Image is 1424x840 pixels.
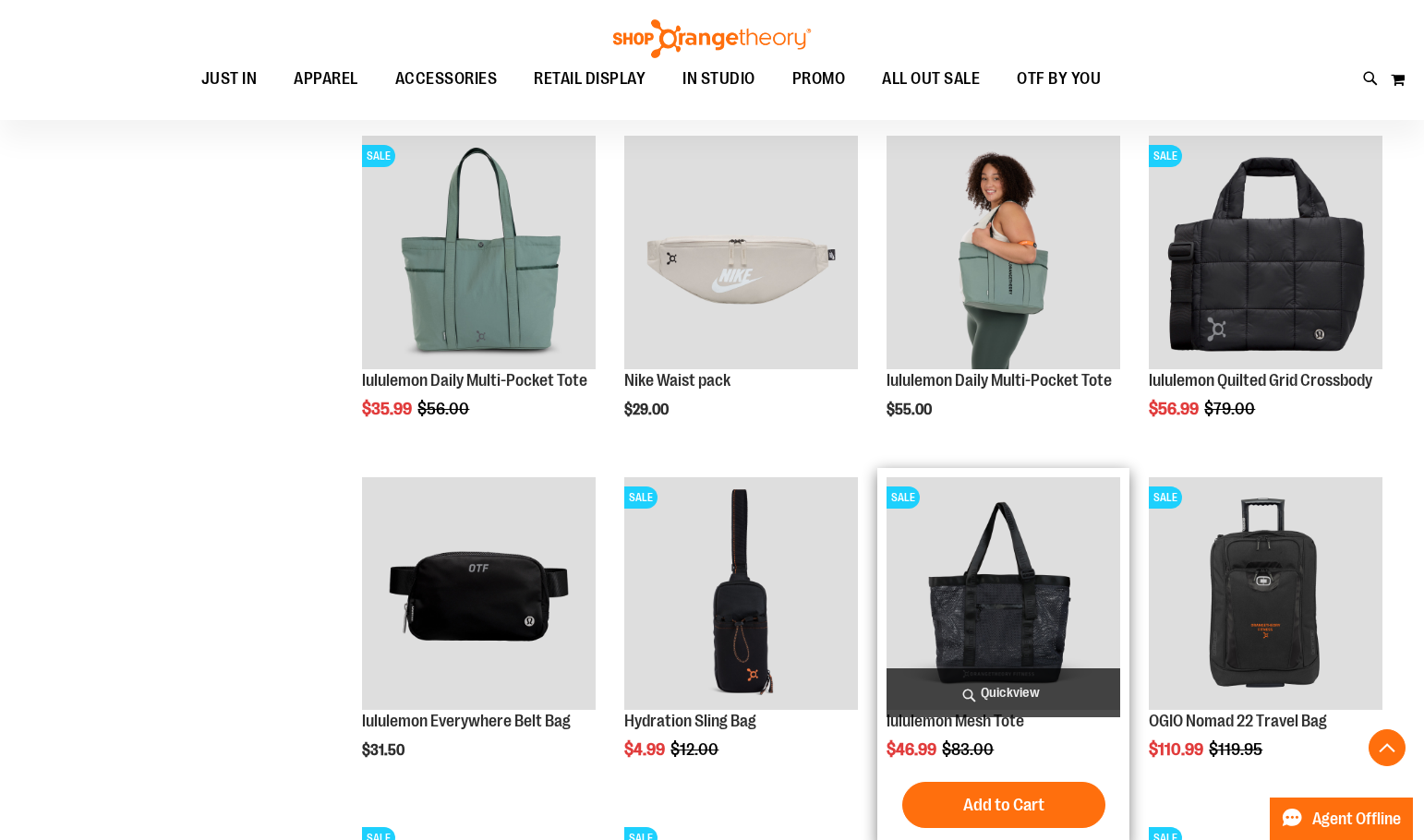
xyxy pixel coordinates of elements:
img: Product image for lululemon Mesh Tote [887,477,1120,711]
div: product [615,126,867,464]
a: Product image for Hydration Sling BagSALE [624,477,858,714]
span: $110.99 [1149,740,1206,759]
span: $4.99 [624,740,668,759]
span: $119.95 [1209,740,1265,759]
img: lululemon Quilted Grid Crossbody [1149,136,1382,369]
a: lululemon Quilted Grid Crossbody [1149,371,1372,390]
span: SALE [887,486,920,509]
span: JUST IN [201,58,258,100]
div: product [615,468,867,806]
a: Product image for lululemon Mesh ToteSALE [887,477,1120,714]
div: product [353,468,605,806]
a: OGIO Nomad 22 Travel Bag [1149,712,1327,730]
span: OTF BY YOU [1017,58,1101,100]
span: PROMO [792,58,846,100]
span: SALE [1149,486,1182,509]
img: Main view of 2024 Convention Nike Waistpack [624,136,858,369]
button: Back To Top [1369,729,1406,766]
img: Product image for Hydration Sling Bag [624,477,858,711]
span: APPAREL [294,58,358,100]
a: lululemon Mesh Tote [887,712,1024,730]
span: ACCESSORIES [395,58,498,100]
img: lululemon Everywhere Belt Bag [362,477,596,711]
span: $56.99 [1149,400,1201,418]
span: $29.00 [624,402,671,418]
span: $56.00 [417,400,472,418]
a: lululemon Daily Multi-Pocket ToteSALE [362,136,596,372]
a: Main view of 2024 Convention Nike Waistpack [624,136,858,372]
a: Product image for OGIO Nomad 22 Travel BagSALE [1149,477,1382,714]
img: Shop Orangetheory [610,19,814,58]
a: lululemon Daily Multi-Pocket Tote [362,371,587,390]
span: SALE [1149,145,1182,167]
span: SALE [362,145,395,167]
span: $83.00 [942,740,996,759]
div: product [1140,126,1392,464]
span: $46.99 [887,740,939,759]
span: ALL OUT SALE [882,58,980,100]
span: IN STUDIO [682,58,755,100]
a: lululemon Daily Multi-Pocket Tote [887,371,1112,390]
a: lululemon Everywhere Belt Bag [362,477,596,714]
div: product [353,126,605,464]
div: product [1140,468,1392,806]
a: Quickview [887,668,1120,717]
button: Agent Offline [1270,798,1413,840]
img: Main view of 2024 Convention lululemon Daily Multi-Pocket Tote [887,136,1120,369]
span: Agent Offline [1312,810,1401,828]
button: Add to Cart [902,782,1105,828]
span: $31.50 [362,742,407,759]
a: lululemon Everywhere Belt Bag [362,712,571,730]
span: $35.99 [362,400,415,418]
span: $55.00 [887,402,935,418]
a: Hydration Sling Bag [624,712,756,730]
a: lululemon Quilted Grid CrossbodySALE [1149,136,1382,372]
a: Nike Waist pack [624,371,730,390]
span: Add to Cart [963,795,1044,815]
img: Product image for OGIO Nomad 22 Travel Bag [1149,477,1382,711]
a: Main view of 2024 Convention lululemon Daily Multi-Pocket Tote [887,136,1120,372]
span: SALE [624,486,658,509]
div: product [877,126,1129,464]
span: $79.00 [1204,400,1258,418]
img: lululemon Daily Multi-Pocket Tote [362,136,596,369]
span: RETAIL DISPLAY [534,58,646,100]
span: $12.00 [670,740,721,759]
